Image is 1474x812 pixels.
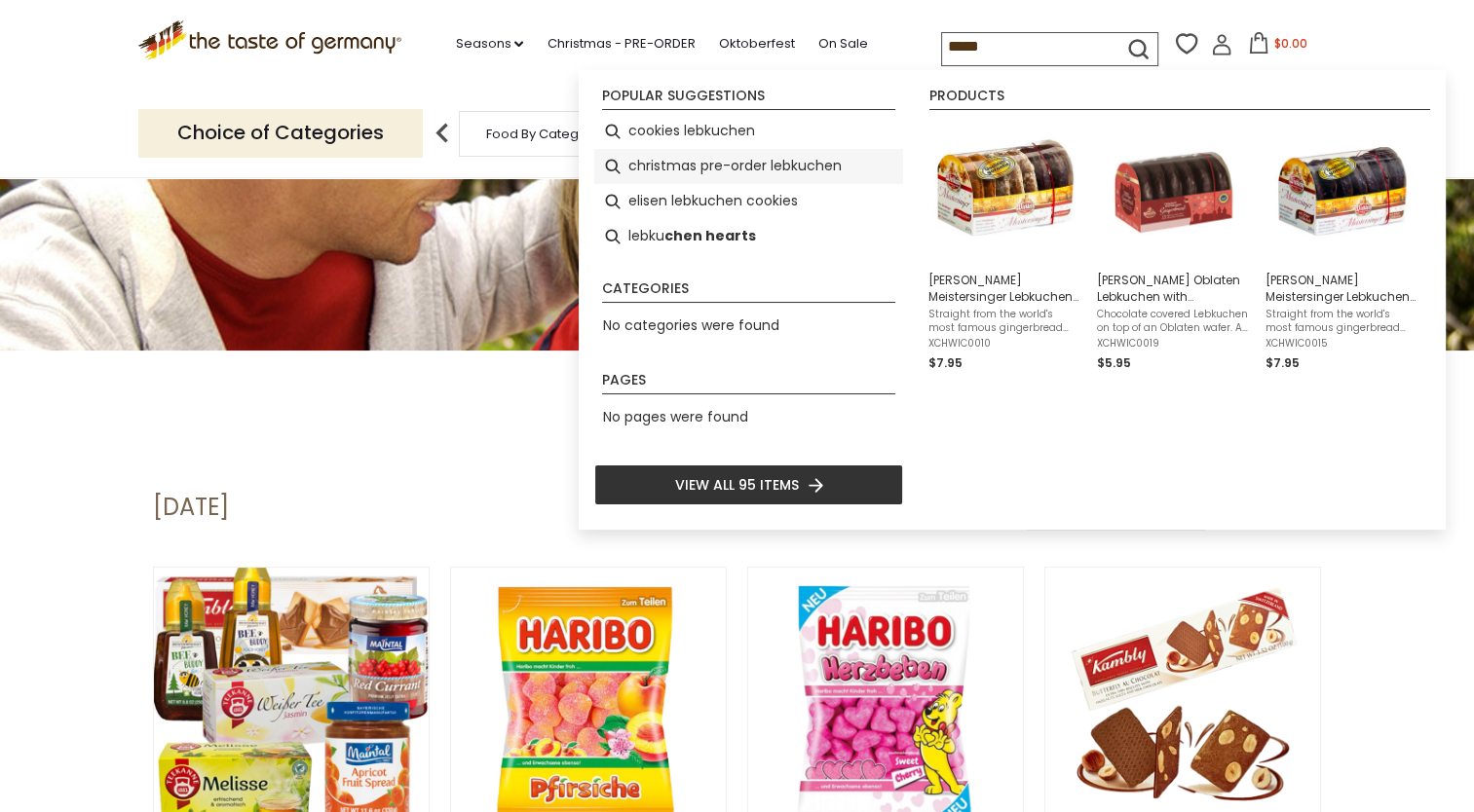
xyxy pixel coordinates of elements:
span: $0.00 [1273,35,1306,52]
li: cookies lebkuchen [594,114,903,149]
a: Seasons [455,33,523,55]
span: XCHWIC0019 [1097,337,1250,351]
span: $5.95 [1097,354,1131,371]
a: Food By Category [486,127,599,141]
a: [PERSON_NAME] Meistersinger Lebkuchen Dark Chocolate 20% Nuts, 7 ozStraight from the world's most... [1266,122,1418,373]
p: Choice of Categories [138,109,423,157]
img: previous arrow [423,114,462,153]
span: Chocolate covered Lebkuchen on top of an Oblaten wafer. A great gift for Lebkuchen lovers made by... [1097,308,1250,335]
span: No categories were found [603,315,779,335]
li: Wicklein Meistersinger Lebkuchen Dark Chocolate 20% Nuts, 7 oz [1258,114,1426,381]
span: Straight from the world's most famous gingerbread metropole, [GEOGRAPHIC_DATA], comes this delici... [928,308,1081,335]
h1: [DATE] [153,493,229,522]
img: Wicklein Oblaten Lebkuchen Chocolate 14% Nuts [1103,122,1244,263]
b: chen hearts [664,225,756,247]
a: Christmas - PRE-ORDER [547,33,695,55]
li: Products [929,89,1430,110]
li: lebkuchen hearts [594,219,903,254]
span: [PERSON_NAME] Meistersinger Lebkuchen Assorted min 20% Nuts 7oz [928,272,1081,305]
span: [PERSON_NAME] Meistersinger Lebkuchen Dark Chocolate 20% Nuts, 7 oz [1266,272,1418,305]
span: $7.95 [1266,354,1300,371]
span: No pages were found [603,407,748,426]
li: Wicklein Meistersinger Lebkuchen Assorted min 20% Nuts 7oz [921,114,1089,381]
span: [PERSON_NAME] Oblaten Lebkuchen with Chocolate 14% Nuts, 7 oz [1097,272,1250,305]
a: On Sale [817,33,867,55]
a: Oktoberfest [718,33,794,55]
li: Wicklein Oblaten Lebkuchen with Chocolate 14% Nuts, 7 oz [1089,114,1258,381]
a: [PERSON_NAME] Meistersinger Lebkuchen Assorted min 20% Nuts 7ozStraight from the world's most fam... [928,122,1081,373]
div: Instant Search Results [579,70,1446,531]
a: Wicklein Oblaten Lebkuchen Chocolate 14% Nuts[PERSON_NAME] Oblaten Lebkuchen with Chocolate 14% N... [1097,122,1250,373]
button: $0.00 [1236,32,1319,61]
span: Straight from the world's most famous gingerbread metropole, [GEOGRAPHIC_DATA], comes this delici... [1266,308,1418,335]
li: elisen lebkuchen cookies [594,184,903,219]
span: View all 95 items [675,474,799,496]
span: XCHWIC0010 [928,337,1081,351]
li: Categories [602,281,895,303]
span: $7.95 [928,354,963,371]
li: View all 95 items [594,464,903,505]
li: Popular suggestions [602,89,895,110]
li: christmas pre-order lebkuchen [594,149,903,184]
span: XCHWIC0015 [1266,337,1418,351]
li: Pages [602,373,895,394]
